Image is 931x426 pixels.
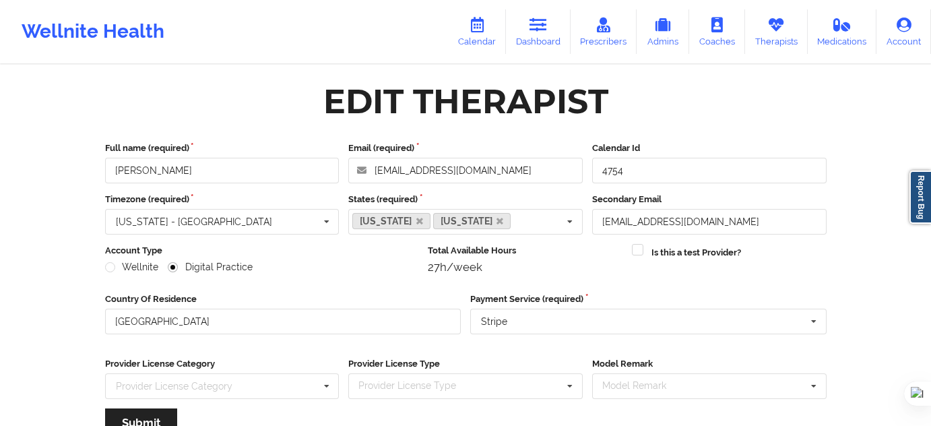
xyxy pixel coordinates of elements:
[105,158,340,183] input: Full name
[637,9,689,54] a: Admins
[506,9,571,54] a: Dashboard
[909,171,931,224] a: Report Bug
[116,217,272,226] div: [US_STATE] - [GEOGRAPHIC_DATA]
[105,262,159,273] label: Wellnite
[323,80,608,123] div: Edit Therapist
[348,193,583,206] label: States (required)
[592,357,827,371] label: Model Remark
[571,9,637,54] a: Prescribers
[428,260,622,274] div: 27h/week
[470,293,827,306] label: Payment Service (required)
[592,158,827,183] input: Calendar Id
[592,142,827,155] label: Calendar Id
[348,357,583,371] label: Provider License Type
[428,244,622,257] label: Total Available Hours
[433,213,511,229] a: [US_STATE]
[876,9,931,54] a: Account
[481,317,507,326] div: Stripe
[116,382,232,391] div: Provider License Category
[689,9,745,54] a: Coaches
[448,9,506,54] a: Calendar
[808,9,877,54] a: Medications
[599,378,686,394] div: Model Remark
[168,262,253,273] label: Digital Practice
[348,158,583,183] input: Email address
[745,9,808,54] a: Therapists
[105,357,340,371] label: Provider License Category
[105,244,419,257] label: Account Type
[651,246,741,260] label: Is this a test Provider?
[105,293,461,306] label: Country Of Residence
[348,142,583,155] label: Email (required)
[355,378,476,394] div: Provider License Type
[352,213,430,229] a: [US_STATE]
[105,193,340,206] label: Timezone (required)
[105,142,340,155] label: Full name (required)
[592,193,827,206] label: Secondary Email
[592,209,827,235] input: Email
